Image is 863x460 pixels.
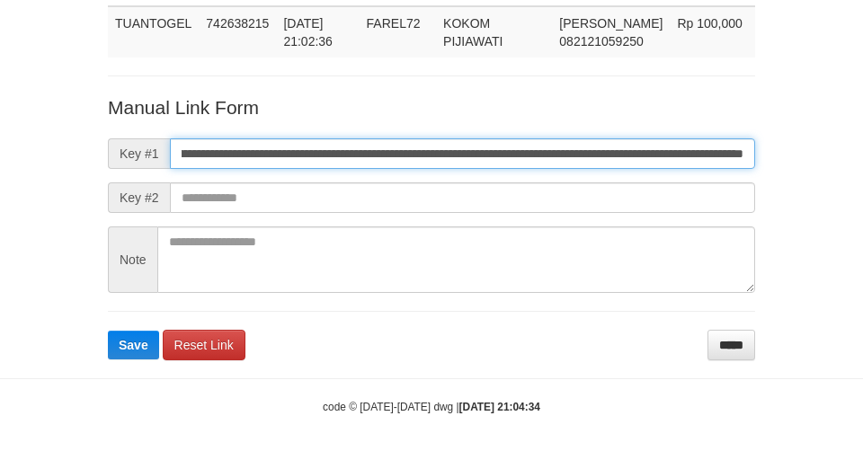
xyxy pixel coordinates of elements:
[108,182,170,213] span: Key #2
[199,6,276,57] td: 742638215
[559,34,643,49] span: Copy 082121059250 to clipboard
[283,16,333,49] span: [DATE] 21:02:36
[119,338,148,352] span: Save
[174,338,234,352] span: Reset Link
[108,331,159,359] button: Save
[108,6,199,57] td: TUANTOGEL
[443,16,503,49] span: KOKOM PIJIAWATI
[108,138,170,169] span: Key #1
[108,94,755,120] p: Manual Link Form
[367,16,421,31] span: FAREL72
[163,330,245,360] a: Reset Link
[559,16,663,31] span: [PERSON_NAME]
[108,226,157,293] span: Note
[459,401,540,413] strong: [DATE] 21:04:34
[677,16,742,31] span: Rp 100,000
[323,401,540,413] small: code © [DATE]-[DATE] dwg |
